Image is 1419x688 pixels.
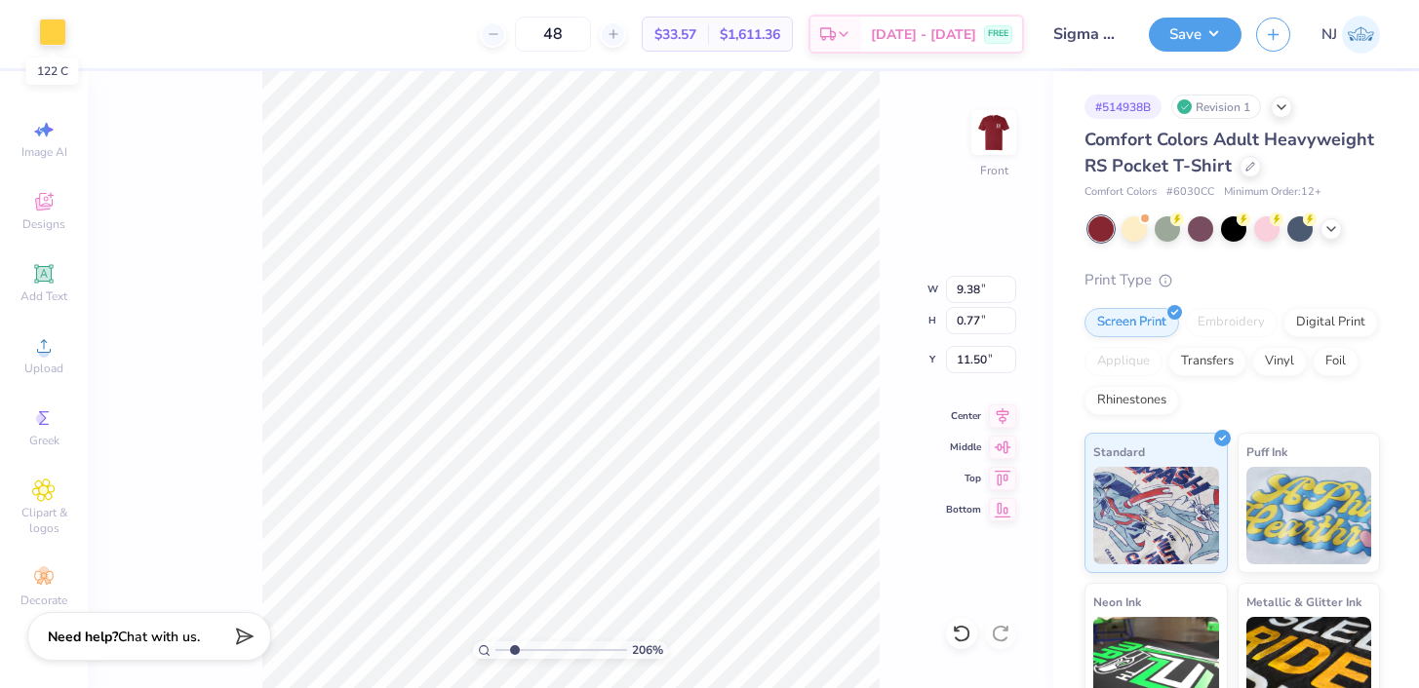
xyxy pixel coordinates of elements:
[1084,347,1163,376] div: Applique
[988,27,1008,41] span: FREE
[980,162,1008,179] div: Front
[1168,347,1246,376] div: Transfers
[632,641,663,659] span: 206 %
[1084,95,1162,119] div: # 514938B
[1084,184,1157,201] span: Comfort Colors
[1342,16,1380,54] img: Nick Johnson
[1246,592,1361,612] span: Metallic & Glitter Ink
[1084,269,1380,291] div: Print Type
[1252,347,1307,376] div: Vinyl
[1283,308,1378,337] div: Digital Print
[26,57,79,85] div: 122 C
[20,592,67,608] span: Decorate
[720,24,780,45] span: $1,611.36
[21,144,67,160] span: Image AI
[29,433,59,448] span: Greek
[946,440,981,454] span: Middle
[1166,184,1214,201] span: # 6030CC
[1093,592,1141,612] span: Neon Ink
[515,17,591,52] input: – –
[946,472,981,485] span: Top
[1185,308,1278,337] div: Embroidery
[946,409,981,423] span: Center
[1149,18,1242,52] button: Save
[24,361,63,376] span: Upload
[1321,16,1380,54] a: NJ
[118,628,200,646] span: Chat with us.
[946,503,981,516] span: Bottom
[22,216,65,232] span: Designs
[1246,467,1372,564] img: Puff Ink
[974,113,1013,152] img: Front
[20,288,67,304] span: Add Text
[1093,441,1145,462] span: Standard
[10,505,78,536] span: Clipart & logos
[1246,441,1287,462] span: Puff Ink
[871,24,976,45] span: [DATE] - [DATE]
[1313,347,1359,376] div: Foil
[1171,95,1261,119] div: Revision 1
[48,628,118,646] strong: Need help?
[1084,386,1179,415] div: Rhinestones
[1093,467,1219,564] img: Standard
[654,24,696,45] span: $33.57
[1321,23,1337,46] span: NJ
[1224,184,1321,201] span: Minimum Order: 12 +
[1084,128,1374,177] span: Comfort Colors Adult Heavyweight RS Pocket T-Shirt
[1084,308,1179,337] div: Screen Print
[1039,15,1134,54] input: Untitled Design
